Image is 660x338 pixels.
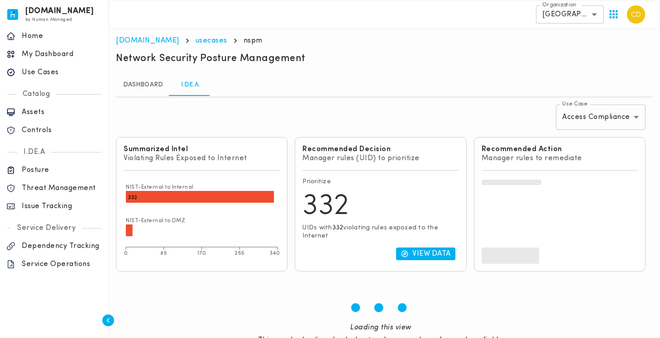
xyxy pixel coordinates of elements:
[234,251,245,256] tspan: 255
[562,100,588,108] label: Use Case
[124,251,128,256] tspan: 0
[302,154,459,163] p: Manager rules (UID) to prioritize
[116,74,170,96] a: Dashboard
[536,5,604,24] div: [GEOGRAPHIC_DATA]
[22,242,102,251] p: Dependency Tracking
[22,184,102,193] p: Threat Management
[116,37,179,44] a: [DOMAIN_NAME]
[22,68,102,77] p: Use Cases
[197,251,206,256] tspan: 170
[16,90,57,99] p: Catalog
[116,52,306,65] h5: Network Security Posture Management
[25,17,72,22] span: by Human Managed
[11,224,82,233] p: Service Delivery
[7,9,18,20] img: invicta.io
[22,202,102,211] p: Issue Tracking
[258,323,504,332] div: Loading this view
[126,185,194,190] text: NIST-External to Internal
[22,126,102,135] p: Controls
[482,154,638,163] p: Manager rules to remediate
[627,5,645,24] img: Cesar De Leon Jr
[302,224,459,240] p: UIDs with violating rules exposed to the Internet
[126,218,185,224] text: NIST-External to DMZ
[22,50,102,59] p: My Dashboard
[22,260,102,269] p: Service Operations
[22,32,102,41] p: Home
[22,166,102,175] p: Posture
[196,37,227,44] a: usecases
[623,2,649,27] button: User
[22,108,102,117] p: Assets
[270,251,280,256] tspan: 340
[302,178,459,186] p: Prioritize
[302,192,349,221] span: 332
[160,251,167,256] tspan: 85
[542,1,576,9] label: Organization
[556,105,646,130] div: Access Compliance
[396,248,455,260] button: View Data
[17,148,51,157] p: I.DE.A
[128,195,138,200] text: 332
[412,249,451,258] p: View Data
[482,145,638,154] h6: Recommended Action
[25,8,94,14] h6: [DOMAIN_NAME]
[124,154,280,163] p: Violating Rules Exposed to Internet
[244,36,263,45] p: nspm
[170,74,211,96] a: I.DE.A.
[116,36,653,45] nav: breadcrumb
[332,224,344,231] span: 332
[124,145,280,154] h6: Summarized Intel
[302,145,459,154] h6: Recommended Decision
